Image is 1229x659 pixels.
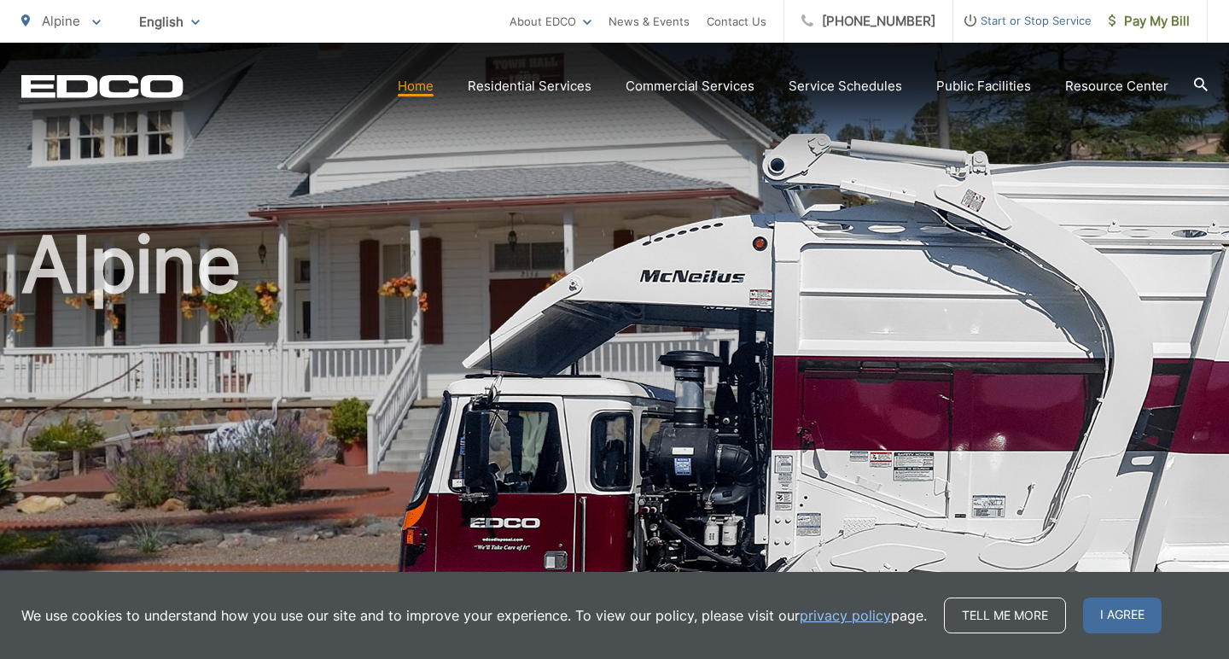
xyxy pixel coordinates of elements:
a: News & Events [609,11,690,32]
a: EDCD logo. Return to the homepage. [21,74,183,98]
a: Tell me more [944,598,1066,633]
a: About EDCO [510,11,591,32]
p: We use cookies to understand how you use our site and to improve your experience. To view our pol... [21,605,927,626]
a: Resource Center [1065,76,1168,96]
a: Commercial Services [626,76,754,96]
a: Residential Services [468,76,591,96]
a: Home [398,76,434,96]
a: Service Schedules [789,76,902,96]
a: Contact Us [707,11,766,32]
span: Alpine [42,13,80,29]
a: Public Facilities [936,76,1031,96]
span: English [126,7,213,37]
span: I agree [1083,598,1162,633]
span: Pay My Bill [1109,11,1190,32]
a: privacy policy [800,605,891,626]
